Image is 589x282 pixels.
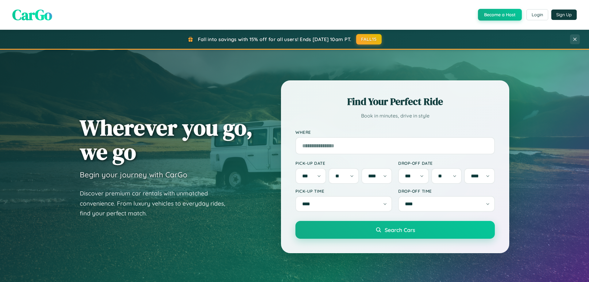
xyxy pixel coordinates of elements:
p: Discover premium car rentals with unmatched convenience. From luxury vehicles to everyday rides, ... [80,188,233,218]
span: CarGo [12,5,52,25]
h2: Find Your Perfect Ride [295,95,495,108]
button: Search Cars [295,221,495,239]
label: Drop-off Time [398,188,495,194]
label: Pick-up Date [295,160,392,166]
span: Search Cars [385,226,415,233]
button: Sign Up [551,10,577,20]
button: FALL15 [356,34,382,44]
label: Where [295,129,495,135]
button: Login [526,9,548,20]
p: Book in minutes, drive in style [295,111,495,120]
h1: Wherever you go, we go [80,115,253,164]
span: Fall into savings with 15% off for all users! Ends [DATE] 10am PT. [198,36,352,42]
button: Become a Host [478,9,522,21]
label: Pick-up Time [295,188,392,194]
label: Drop-off Date [398,160,495,166]
h3: Begin your journey with CarGo [80,170,187,179]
